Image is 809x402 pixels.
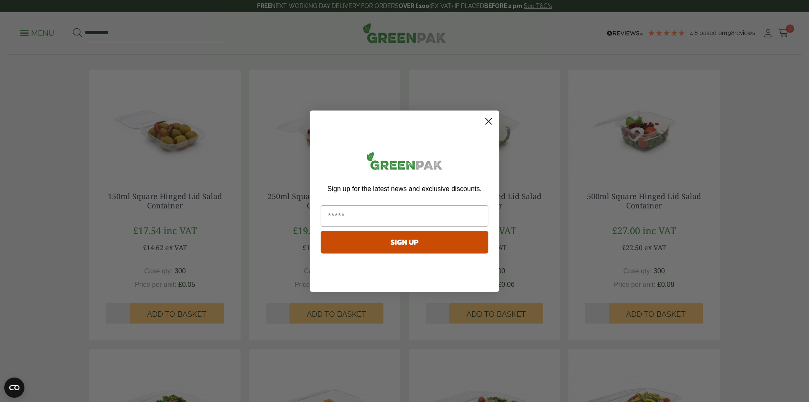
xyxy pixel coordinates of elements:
img: greenpak_logo [321,148,488,177]
input: Email [321,205,488,227]
button: SIGN UP [321,231,488,254]
button: Close dialog [481,114,496,129]
span: Sign up for the latest news and exclusive discounts. [327,185,482,192]
button: Open CMP widget [4,378,24,398]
